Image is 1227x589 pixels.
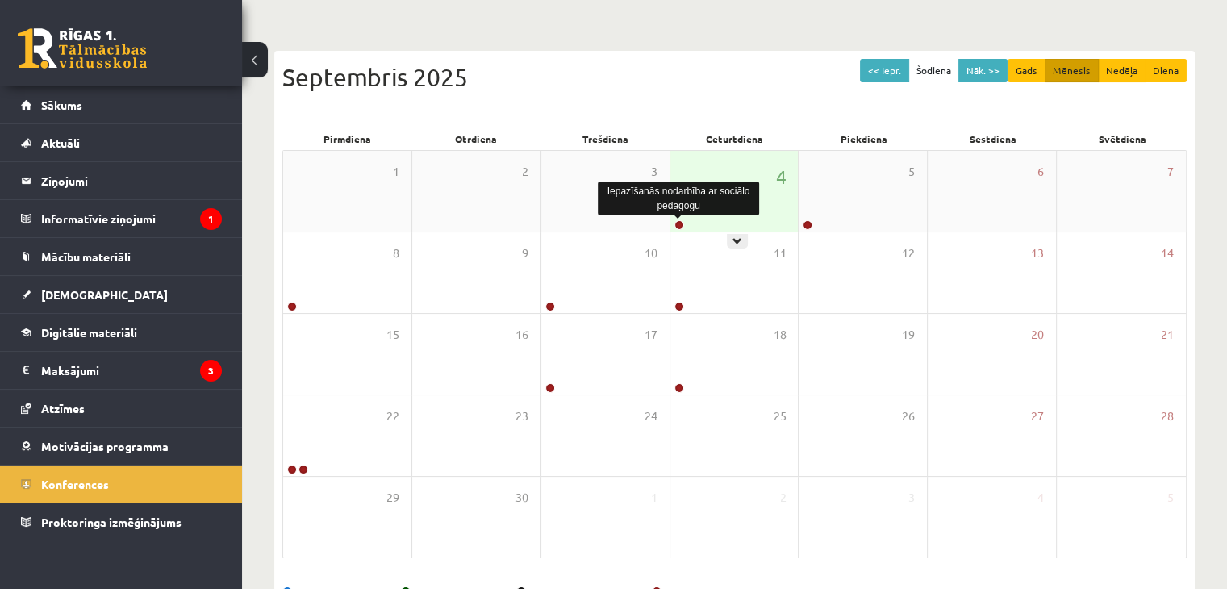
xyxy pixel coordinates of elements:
div: Sestdiena [929,127,1058,150]
span: 3 [908,489,915,507]
div: Septembris 2025 [282,59,1187,95]
span: Konferences [41,477,109,491]
a: Informatīvie ziņojumi1 [21,200,222,237]
span: Aktuāli [41,136,80,150]
span: 25 [773,407,786,425]
button: Nedēļa [1098,59,1146,82]
legend: Ziņojumi [41,162,222,199]
div: Iepazīšanās nodarbība ar sociālo pedagogu [598,182,759,215]
span: 2 [522,163,528,181]
span: Motivācijas programma [41,439,169,453]
a: Aktuāli [21,124,222,161]
a: Maksājumi3 [21,352,222,389]
span: 21 [1161,326,1174,344]
div: Trešdiena [540,127,670,150]
legend: Maksājumi [41,352,222,389]
a: Digitālie materiāli [21,314,222,351]
span: 13 [1031,244,1044,262]
span: 9 [522,244,528,262]
legend: Informatīvie ziņojumi [41,200,222,237]
span: 1 [651,489,657,507]
div: Otrdiena [411,127,540,150]
span: 4 [1037,489,1044,507]
span: 16 [515,326,528,344]
span: 8 [393,244,399,262]
span: 3 [651,163,657,181]
span: 29 [386,489,399,507]
span: Sākums [41,98,82,112]
span: 5 [908,163,915,181]
span: Mācību materiāli [41,249,131,264]
span: 10 [645,244,657,262]
a: Konferences [21,466,222,503]
a: Mācību materiāli [21,238,222,275]
i: 1 [200,208,222,230]
button: << Iepr. [860,59,909,82]
span: 6 [1037,163,1044,181]
a: Ziņojumi [21,162,222,199]
span: 5 [1167,489,1174,507]
div: Pirmdiena [282,127,411,150]
span: 14 [1161,244,1174,262]
a: Sākums [21,86,222,123]
span: Atzīmes [41,401,85,416]
span: 4 [775,163,786,190]
span: 18 [773,326,786,344]
span: 30 [515,489,528,507]
a: Atzīmes [21,390,222,427]
span: 23 [515,407,528,425]
button: Diena [1145,59,1187,82]
span: 2 [779,489,786,507]
div: Ceturtdiena [670,127,799,150]
button: Nāk. >> [958,59,1008,82]
span: 28 [1161,407,1174,425]
span: Proktoringa izmēģinājums [41,515,182,529]
span: 7 [1167,163,1174,181]
span: 19 [902,326,915,344]
div: Svētdiena [1058,127,1187,150]
button: Gads [1008,59,1045,82]
button: Šodiena [908,59,959,82]
span: 27 [1031,407,1044,425]
span: 11 [773,244,786,262]
i: 3 [200,360,222,382]
span: [DEMOGRAPHIC_DATA] [41,287,168,302]
span: 22 [386,407,399,425]
span: 1 [393,163,399,181]
span: 17 [645,326,657,344]
span: 15 [386,326,399,344]
a: Rīgas 1. Tālmācības vidusskola [18,28,147,69]
span: 24 [645,407,657,425]
span: 20 [1031,326,1044,344]
span: 12 [902,244,915,262]
a: Proktoringa izmēģinājums [21,503,222,541]
a: Motivācijas programma [21,428,222,465]
span: Digitālie materiāli [41,325,137,340]
span: 26 [902,407,915,425]
button: Mēnesis [1045,59,1099,82]
div: Piekdiena [799,127,929,150]
a: [DEMOGRAPHIC_DATA] [21,276,222,313]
